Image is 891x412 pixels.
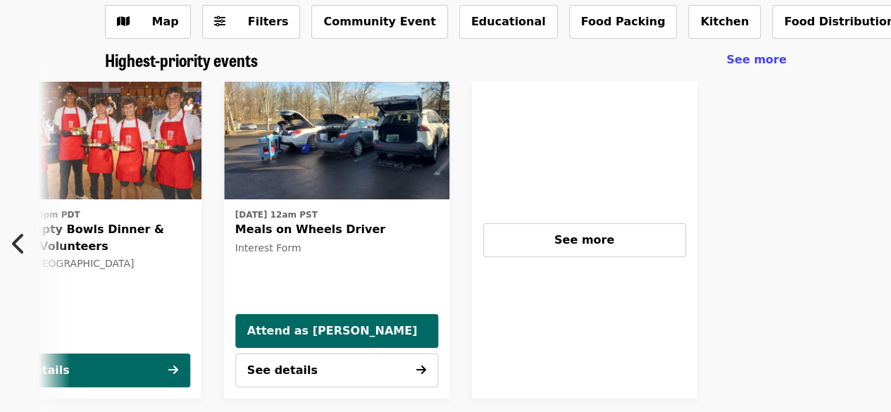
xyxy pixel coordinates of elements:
[483,223,686,257] button: See more
[152,15,179,28] span: Map
[235,205,438,258] a: See details for "Meals on Wheels Driver"
[105,5,191,39] button: Show map view
[726,53,786,66] span: See more
[554,233,614,246] span: See more
[235,208,318,221] time: [DATE] 12am PST
[248,15,289,28] span: Filters
[416,363,426,377] i: arrow-right icon
[569,5,678,39] button: Food Packing
[168,363,178,377] i: arrow-right icon
[117,15,130,28] i: map icon
[224,82,449,200] a: Meals on Wheels Driver
[214,15,225,28] i: sliders-h icon
[224,82,449,200] img: Meals on Wheels Driver organized by FOOD For Lane County
[247,323,426,339] span: Attend as [PERSON_NAME]
[105,47,258,72] span: Highest-priority events
[235,242,301,254] span: Interest Form
[94,50,798,70] div: Highest-priority events
[12,230,26,257] i: chevron-left icon
[105,50,258,70] a: Highest-priority events
[311,5,447,39] button: Community Event
[459,5,558,39] button: Educational
[688,5,761,39] button: Kitchen
[235,221,438,238] span: Meals on Wheels Driver
[235,314,438,348] button: Attend as [PERSON_NAME]
[247,363,318,377] span: See details
[472,82,697,399] a: See more
[202,5,301,39] button: Filters (0 selected)
[726,51,786,68] a: See more
[235,354,438,387] button: See details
